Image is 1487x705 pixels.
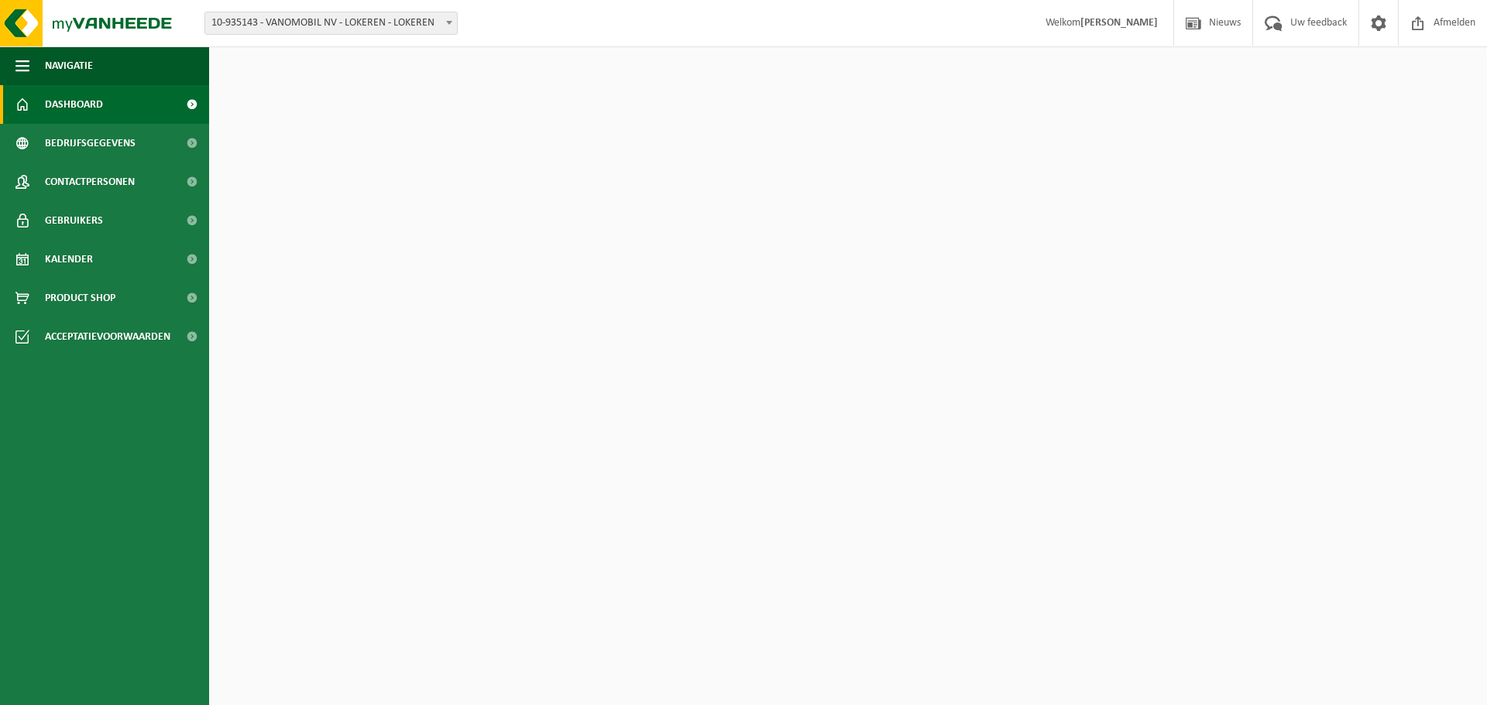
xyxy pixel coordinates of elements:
[45,163,135,201] span: Contactpersonen
[1080,17,1158,29] strong: [PERSON_NAME]
[45,124,136,163] span: Bedrijfsgegevens
[45,85,103,124] span: Dashboard
[45,46,93,85] span: Navigatie
[45,201,103,240] span: Gebruikers
[204,12,458,35] span: 10-935143 - VANOMOBIL NV - LOKEREN - LOKEREN
[45,279,115,317] span: Product Shop
[45,317,170,356] span: Acceptatievoorwaarden
[45,240,93,279] span: Kalender
[205,12,457,34] span: 10-935143 - VANOMOBIL NV - LOKEREN - LOKEREN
